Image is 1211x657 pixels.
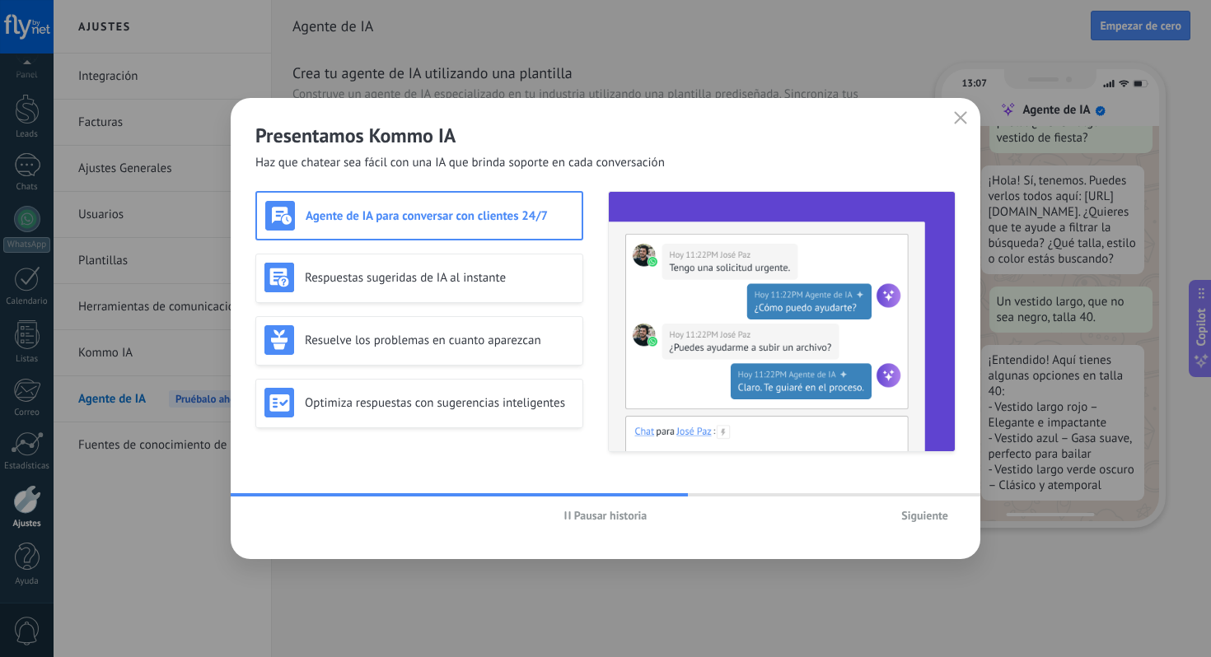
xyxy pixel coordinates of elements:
[305,333,574,348] h3: Resuelve los problemas en cuanto aparezcan
[305,270,574,286] h3: Respuestas sugeridas de IA al instante
[305,395,574,411] h3: Optimiza respuestas con sugerencias inteligentes
[557,503,655,528] button: Pausar historia
[901,510,948,521] span: Siguiente
[894,503,956,528] button: Siguiente
[574,510,648,521] span: Pausar historia
[255,123,956,148] h2: Presentamos Kommo IA
[255,155,665,171] span: Haz que chatear sea fácil con una IA que brinda soporte en cada conversación
[306,208,573,224] h3: Agente de IA para conversar con clientes 24/7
